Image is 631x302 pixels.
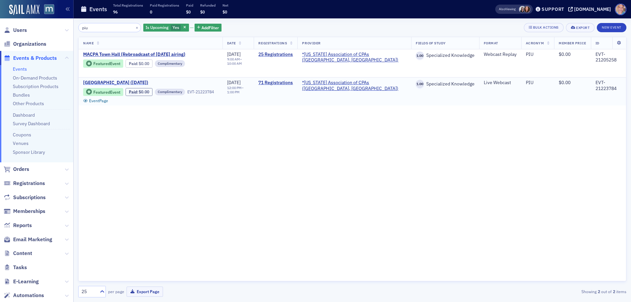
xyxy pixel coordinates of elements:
a: SailAMX [9,5,39,15]
time: 12:00 PM [227,85,242,90]
div: Complimentary [155,89,185,95]
span: Viewing [499,7,516,12]
span: Reports [13,222,32,229]
button: [DOMAIN_NAME] [568,7,613,12]
span: Orders [13,166,29,173]
div: Also [499,7,505,11]
a: Bundles [13,92,30,98]
a: Users [4,27,27,34]
p: Net [222,3,228,8]
button: Export Page [127,287,163,297]
strong: 2 [596,289,601,294]
span: MACPA Town Hall (Rebroadcast of August 2025 airing) [83,52,194,58]
a: Coupons [13,132,31,138]
button: New Event [597,23,626,32]
a: [GEOGRAPHIC_DATA] ([DATE]) [83,80,218,86]
div: PIU [526,52,550,58]
span: 1.00 [416,80,424,88]
p: Paid [186,3,193,8]
div: Webcast Replay [484,52,517,58]
a: Dashboard [13,112,35,118]
a: Subscription Products [13,83,58,89]
span: Add Filter [201,25,219,31]
span: Events & Products [13,55,57,62]
span: Users [13,27,27,34]
a: Events [13,66,27,72]
a: Sponsor Library [13,149,45,155]
span: ID [596,41,599,45]
div: [DOMAIN_NAME] [574,6,611,12]
span: [DATE] [227,51,241,57]
a: *[US_STATE] Association of CPAs ([GEOGRAPHIC_DATA], [GEOGRAPHIC_DATA]) [302,52,407,63]
span: 1.00 [416,52,424,60]
p: Refunded [200,3,216,8]
span: Fields Of Study [416,41,446,45]
span: Registrations [13,180,45,187]
span: $0.00 [559,80,571,85]
span: 0 [150,9,152,14]
a: 25 Registrations [258,52,293,58]
span: Natalie Antonakas [524,6,530,13]
button: Bulk Actions [524,23,564,32]
span: Automations [13,292,44,299]
button: × [134,24,140,30]
span: $0 [200,9,205,14]
button: Export [566,23,595,32]
div: Export [576,26,590,30]
a: MACPA Town Hall (Rebroadcast of [DATE] airing) [83,52,218,58]
div: Complimentary [155,60,185,67]
div: Featured Event [83,59,123,68]
span: 96 [113,9,118,14]
span: Acronym [526,41,544,45]
span: Provider [302,41,320,45]
span: Tasks [13,264,27,271]
span: E-Learning [13,278,39,285]
div: – [227,86,249,94]
div: Paid: 74 - $0 [126,88,152,96]
span: Format [484,41,498,45]
span: $0.00 [139,89,149,94]
span: Is Upcoming [146,25,169,30]
a: Events & Products [4,55,57,62]
div: Support [542,6,564,12]
span: Name [83,41,94,45]
p: Total Registrations [113,3,143,8]
span: Kelly Brown [519,6,526,13]
span: $0 [186,9,191,14]
p: Paid Registrations [150,3,179,8]
a: 71 Registrations [258,80,293,86]
span: Date [227,41,236,45]
div: Paid: 26 - $0 [126,59,152,67]
div: EVT-21223784 [596,80,621,91]
span: [DATE] [227,80,241,85]
a: Memberships [4,208,45,215]
span: Profile [615,4,626,15]
a: Registrations [4,180,45,187]
span: : [129,61,139,66]
span: Email Marketing [13,236,52,243]
strong: 2 [612,289,616,294]
span: MACPA Town Hall (September 2025) [83,80,194,86]
input: Search… [78,23,141,32]
a: Reports [4,222,32,229]
time: 10:00 AM [227,61,242,66]
a: EventPage [83,98,108,103]
span: : [129,89,139,94]
a: Subscriptions [4,194,46,201]
div: PIU [526,80,550,86]
span: Specialized Knowledge [424,53,475,58]
div: Featured Event [93,90,120,94]
div: – [227,57,249,66]
a: Paid [129,61,137,66]
a: Email Marketing [4,236,52,243]
a: E-Learning [4,278,39,285]
span: $0.00 [139,61,149,66]
a: Organizations [4,40,46,48]
span: Organizations [13,40,46,48]
h1: Events [89,5,107,13]
a: Automations [4,292,44,299]
a: On-Demand Products [13,75,57,81]
span: Yes [173,25,179,30]
div: Featured Event [93,62,120,65]
div: Yes [143,24,189,32]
